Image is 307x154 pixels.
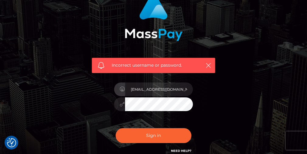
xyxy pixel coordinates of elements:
[125,82,193,96] input: Username...
[7,138,16,147] img: Revisit consent button
[116,128,192,143] button: Sign in
[112,62,198,68] span: Incorrect username or password.
[7,138,16,147] button: Consent Preferences
[171,149,191,153] a: Need Help?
